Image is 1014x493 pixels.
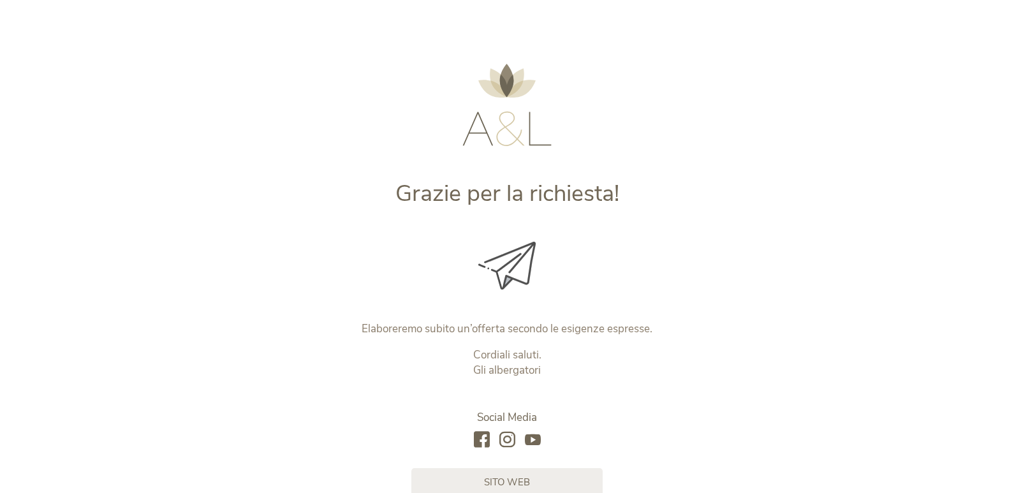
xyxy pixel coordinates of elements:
p: Elaboreremo subito un’offerta secondo le esigenze espresse. [241,321,774,337]
span: sito web [484,476,530,489]
img: AMONTI & LUNARIS Wellnessresort [462,64,552,146]
a: instagram [499,432,515,449]
span: Grazie per la richiesta! [395,178,619,209]
span: Social Media [477,410,537,425]
p: Cordiali saluti. Gli albergatori [241,348,774,378]
a: facebook [474,432,490,449]
img: Grazie per la richiesta! [478,242,536,290]
a: youtube [525,432,541,449]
